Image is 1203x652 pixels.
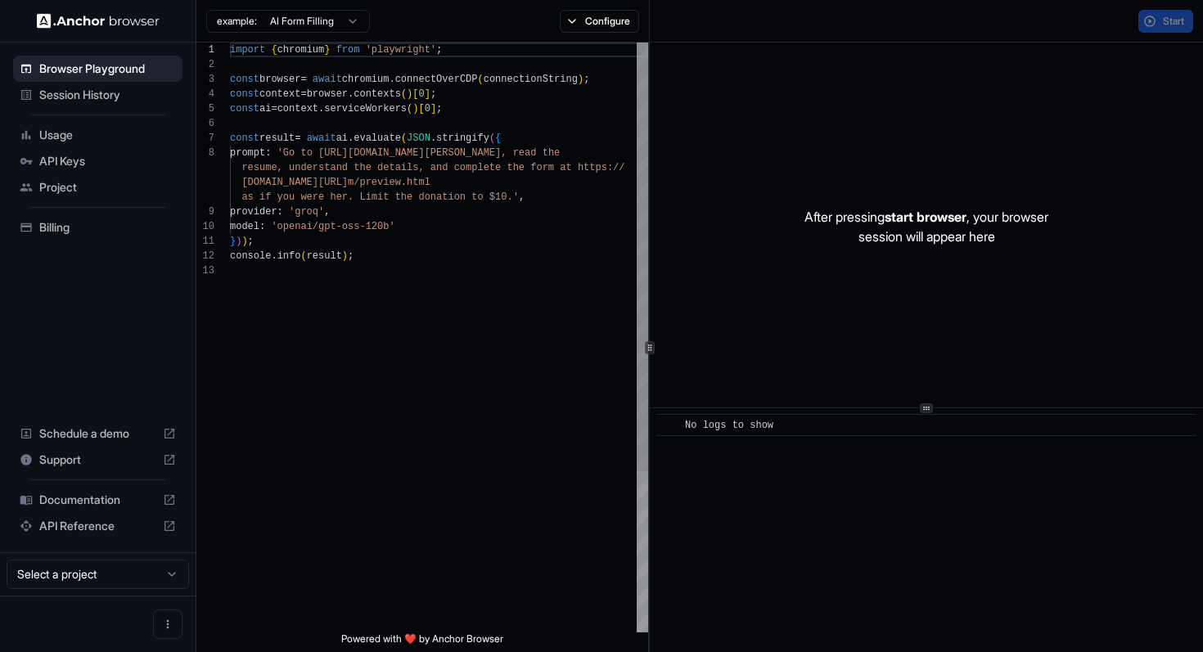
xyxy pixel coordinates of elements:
span: prompt [230,147,265,159]
span: const [230,74,259,85]
div: 2 [196,57,214,72]
span: = [271,103,277,115]
span: result [259,133,295,144]
span: const [230,103,259,115]
div: Schedule a demo [13,420,182,447]
span: connectionString [484,74,578,85]
span: chromium [342,74,390,85]
div: 11 [196,234,214,249]
span: provider [230,206,277,218]
span: ) [241,236,247,247]
span: ( [478,74,484,85]
span: m/preview.html [348,177,430,188]
span: 'groq' [289,206,324,218]
div: API Reference [13,513,182,539]
span: ) [342,250,348,262]
span: ) [578,74,583,85]
span: ; [436,103,442,115]
span: const [230,88,259,100]
button: Open menu [153,609,182,639]
div: Support [13,447,182,473]
span: Documentation [39,492,156,508]
p: After pressing , your browser session will appear here [804,207,1048,246]
div: 10 [196,219,214,234]
div: 3 [196,72,214,87]
div: 8 [196,146,214,160]
span: 'playwright' [366,44,436,56]
span: chromium [277,44,325,56]
div: Documentation [13,487,182,513]
span: Session History [39,87,176,103]
span: . [389,74,394,85]
span: No logs to show [685,420,773,431]
div: 9 [196,205,214,219]
span: . [348,133,354,144]
div: Project [13,174,182,200]
span: = [300,88,306,100]
span: } [230,236,236,247]
span: [ [412,88,418,100]
span: Project [39,179,176,196]
span: serviceWorkers [324,103,407,115]
span: : [259,221,265,232]
span: example: [217,15,257,28]
button: Configure [560,10,639,33]
div: Browser Playground [13,56,182,82]
div: Billing [13,214,182,241]
span: JSON [407,133,430,144]
span: ( [401,133,407,144]
span: Support [39,452,156,468]
span: ai [336,133,348,144]
span: const [230,133,259,144]
div: 6 [196,116,214,131]
span: Browser Playground [39,61,176,77]
span: { [495,133,501,144]
span: info [277,250,301,262]
span: ​ [665,417,673,434]
span: [DOMAIN_NAME][URL] [241,177,348,188]
span: context [277,103,318,115]
span: = [295,133,300,144]
span: = [300,74,306,85]
span: await [313,74,342,85]
span: context [259,88,300,100]
span: model [230,221,259,232]
span: stringify [436,133,489,144]
span: ; [430,88,436,100]
span: . [318,103,324,115]
span: 'Go to [URL][DOMAIN_NAME][PERSON_NAME], re [277,147,525,159]
span: } [324,44,330,56]
span: 0 [418,88,424,100]
span: result [307,250,342,262]
span: resume, understand the details, and complete the f [241,162,536,173]
span: { [271,44,277,56]
div: Session History [13,82,182,108]
span: Billing [39,219,176,236]
span: [ [418,103,424,115]
span: API Keys [39,153,176,169]
div: 4 [196,87,214,101]
span: 'openai/gpt-oss-120b' [271,221,394,232]
span: ; [348,250,354,262]
span: ] [430,103,436,115]
span: await [307,133,336,144]
div: 5 [196,101,214,116]
span: API Reference [39,518,156,534]
span: : [265,147,271,159]
span: as if you were her. Limit the donation to $10.' [241,191,518,203]
span: browser [259,74,300,85]
span: . [430,133,436,144]
span: ( [407,103,412,115]
span: ) [412,103,418,115]
div: Usage [13,122,182,148]
span: Schedule a demo [39,425,156,442]
span: , [519,191,525,203]
span: ( [489,133,495,144]
span: ( [401,88,407,100]
span: ; [436,44,442,56]
span: , [324,206,330,218]
span: contexts [354,88,401,100]
div: 12 [196,249,214,263]
img: Anchor Logo [37,13,160,29]
span: connectOverCDP [395,74,478,85]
